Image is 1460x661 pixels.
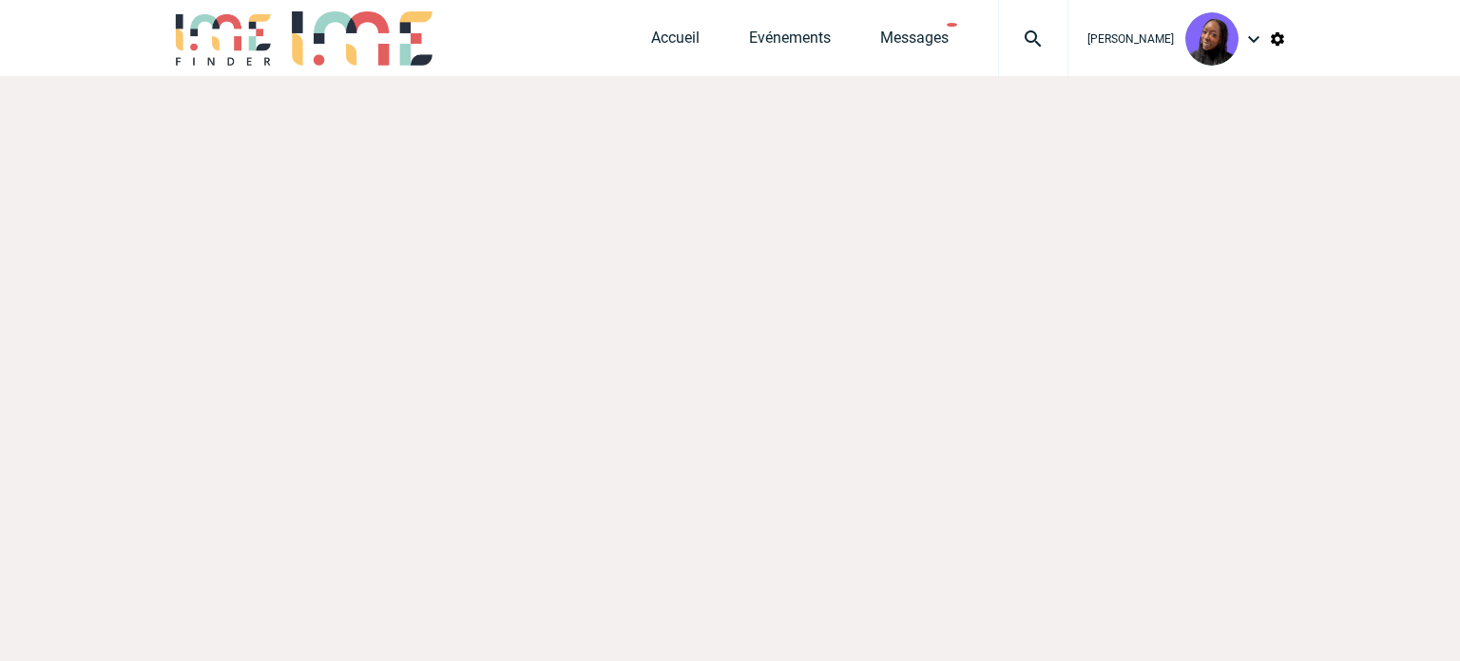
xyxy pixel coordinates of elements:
[174,11,273,66] img: IME-Finder
[880,29,949,55] a: Messages
[1087,32,1174,46] span: [PERSON_NAME]
[749,29,831,55] a: Evénements
[651,29,700,55] a: Accueil
[1185,12,1239,66] img: 131349-0.png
